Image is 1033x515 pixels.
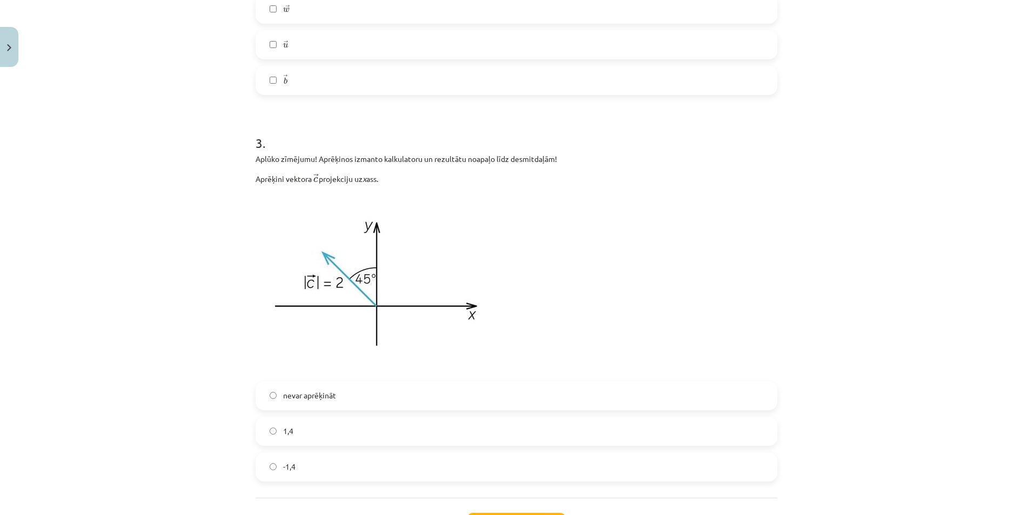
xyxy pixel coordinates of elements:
[256,153,777,165] p: Aplūko zīmējumu! Aprēķinos izmanto kalkulatoru un rezultātu noapaļo līdz desmitdaļām!
[283,8,290,12] span: w
[7,44,11,51] img: icon-close-lesson-0947bae3869378f0d4975bcd49f059093ad1ed9edebbc8119c70593378902aed.svg
[283,390,336,401] span: nevar aprēķināt
[283,43,288,48] span: u
[270,428,277,435] input: 1,4
[256,117,777,150] h1: 3 .
[285,5,290,11] span: →
[270,392,277,399] input: nevar aprēķināt
[256,171,777,185] p: Aprēķini vektora ﻿ projekciju uz ass.
[313,174,319,181] span: →
[284,40,288,47] span: →
[283,425,293,437] span: 1,4
[283,74,287,81] span: →
[363,174,366,184] em: x
[284,77,287,84] span: b
[270,463,277,470] input: -1,4
[313,177,318,182] span: c
[283,461,296,472] span: -1,4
